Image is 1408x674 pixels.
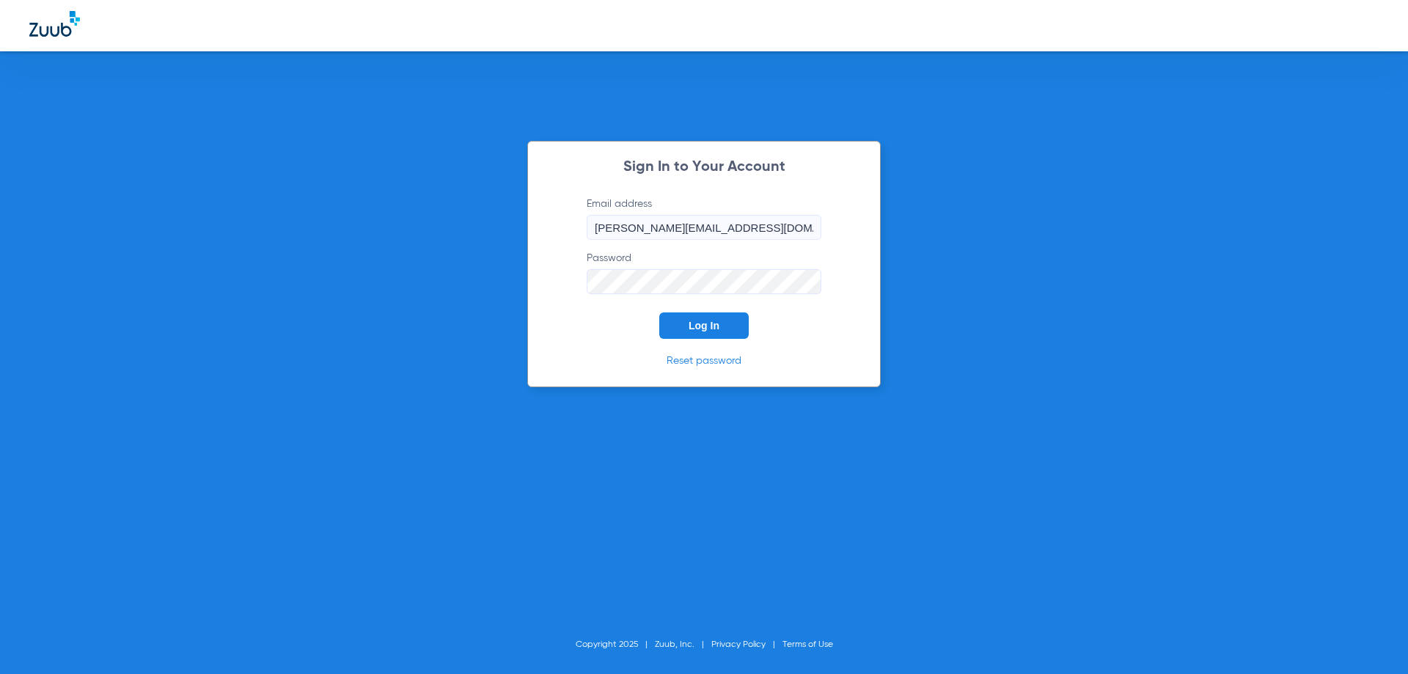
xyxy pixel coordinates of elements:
a: Terms of Use [782,640,833,649]
span: Log In [689,320,719,331]
img: Zuub Logo [29,11,80,37]
a: Reset password [667,356,741,366]
a: Privacy Policy [711,640,766,649]
input: Password [587,269,821,294]
li: Zuub, Inc. [655,637,711,652]
label: Password [587,251,821,294]
li: Copyright 2025 [576,637,655,652]
button: Log In [659,312,749,339]
label: Email address [587,197,821,240]
h2: Sign In to Your Account [565,160,843,175]
input: Email address [587,215,821,240]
